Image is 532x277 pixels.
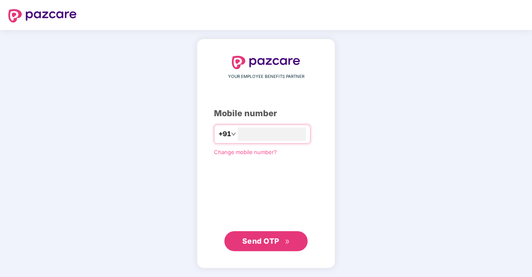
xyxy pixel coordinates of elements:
[285,239,290,245] span: double-right
[214,107,318,120] div: Mobile number
[8,9,77,22] img: logo
[224,231,308,251] button: Send OTPdouble-right
[228,73,304,80] span: YOUR EMPLOYEE BENEFITS PARTNER
[219,129,231,139] span: +91
[231,132,236,137] span: down
[232,56,300,69] img: logo
[214,149,277,155] a: Change mobile number?
[242,237,279,245] span: Send OTP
